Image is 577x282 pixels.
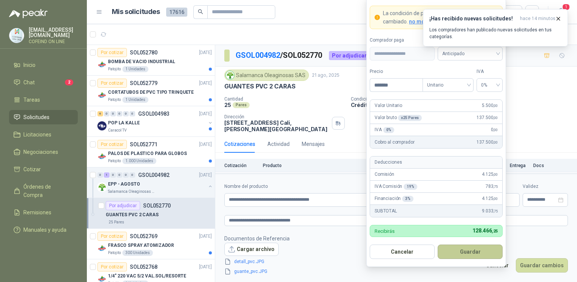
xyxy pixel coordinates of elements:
[138,172,170,178] p: GSOL004982
[554,5,568,19] button: 1
[23,78,35,87] span: Chat
[9,28,24,43] img: Company Logo
[108,97,121,103] p: Patojito
[97,170,213,195] a: 0 1 0 0 0 0 GSOL004982[DATE] Company LogoEPP - AGOSTOSalamanca Oleaginosas SAS
[108,181,140,188] p: EPP - AGOSTO
[9,205,78,220] a: Remisiones
[493,209,498,213] span: ,75
[108,242,174,249] p: FRASCO SPRAY ATOMIZADOR
[108,189,156,195] p: Salamanca Oleaginosas SAS
[104,172,110,178] div: 1
[516,258,568,273] button: Guardar cambios
[9,127,78,142] a: Licitaciones
[9,145,78,159] a: Negociaciones
[23,208,51,217] span: Remisiones
[493,140,498,144] span: ,00
[429,26,562,40] p: Los compradores han publicado nuevas solicitudes en tus categorías.
[122,66,148,72] div: 1 Unidades
[97,48,127,57] div: Por cotizar
[108,66,121,72] p: Patojito
[23,165,41,174] span: Cotizar
[233,102,250,108] div: Pares
[375,114,422,121] p: Valor bruto
[138,111,170,116] p: GSOL004983
[482,195,498,202] span: 4.125
[477,139,498,146] span: 137.500
[236,50,323,61] p: / SOL052770
[477,68,503,75] label: IVA
[9,223,78,237] a: Manuales y ayuda
[438,245,503,259] button: Guardar
[224,119,329,132] p: [STREET_ADDRESS] Cali , [PERSON_NAME][GEOGRAPHIC_DATA]
[108,127,127,133] p: Caracol TV
[375,229,395,234] p: Recibirás
[122,158,156,164] div: 1.000 Unidades
[375,183,417,190] p: IVA Comisión
[398,115,422,121] div: x 25 Pares
[87,137,215,167] a: Por cotizarSOL052771[DATE] Company LogoPALOS DE PLASTICO PARA GLOBOSPatojito1.000 Unidades
[383,127,395,133] div: 0 %
[486,183,498,190] span: 783
[477,114,498,121] span: 137.500
[9,162,78,177] a: Cotizar
[130,264,157,270] p: SOL052768
[198,9,203,14] span: search
[329,51,370,60] div: Por adjudicar
[472,228,498,234] span: 128.466
[224,102,231,108] p: 25
[108,119,140,127] p: POP LA KALLE
[130,172,135,178] div: 0
[106,219,127,225] div: 25 Pares
[97,79,127,88] div: Por cotizar
[370,245,435,259] button: Cancelar
[370,37,435,44] label: Comprador paga
[383,9,498,26] p: La condición de pago de este comprador ha cambiado.
[110,172,116,178] div: 0
[117,172,122,178] div: 0
[9,180,78,202] a: Órdenes de Compra
[409,19,449,25] span: no mostrar mas
[404,184,417,190] div: 19 %
[224,70,309,81] div: Salamanca Oleaginosas SAS
[226,71,234,79] img: Company Logo
[106,201,140,210] div: Por adjudicar
[123,172,129,178] div: 0
[117,111,122,116] div: 0
[97,140,127,149] div: Por cotizar
[224,234,290,243] p: Documentos de Referencia
[122,250,153,256] div: 300 Unidades
[23,183,71,199] span: Órdenes de Compra
[236,51,280,60] a: GSOL004982
[199,49,212,56] p: [DATE]
[351,102,574,108] p: Crédito a 30 días
[199,263,212,271] p: [DATE]
[97,111,103,116] div: 6
[29,27,78,38] p: [EMAIL_ADDRESS][DOMAIN_NAME]
[130,142,157,147] p: SOL052771
[224,183,414,190] label: Nombre del producto
[375,171,394,178] p: Comisión
[442,48,498,59] span: Anticipado
[263,163,432,168] p: Producto
[429,15,517,22] h3: ¡Has recibido nuevas solicitudes!
[23,226,66,234] span: Manuales y ayuda
[423,9,568,46] button: ¡Has recibido nuevas solicitudes!hace 14 minutos Los compradores han publicado nuevas solicitudes...
[510,163,529,168] p: Entrega
[482,102,498,109] span: 5.500
[87,229,215,259] a: Por cotizarSOL052769[DATE] Company LogoFRASCO SPRAY ATOMIZADORPatojito300 Unidades
[122,97,148,103] div: 1 Unidades
[481,79,498,91] span: 0%
[23,96,40,104] span: Tareas
[224,243,279,256] button: Cargar archivo
[65,79,73,85] span: 2
[199,80,212,87] p: [DATE]
[87,45,215,76] a: Por cotizarSOL052780[DATE] Company LogoBOMBA DE VACIO INDUSTRIALPatojito1 Unidades
[87,198,215,229] a: Por adjudicarSOL052770GUANTES PVC 2 CARAS25 Pares
[143,203,171,208] p: SOL052770
[97,183,106,192] img: Company Logo
[493,172,498,177] span: ,00
[562,3,570,11] span: 1
[224,140,255,148] div: Cotizaciones
[9,75,78,90] a: Chat2
[493,184,498,189] span: ,75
